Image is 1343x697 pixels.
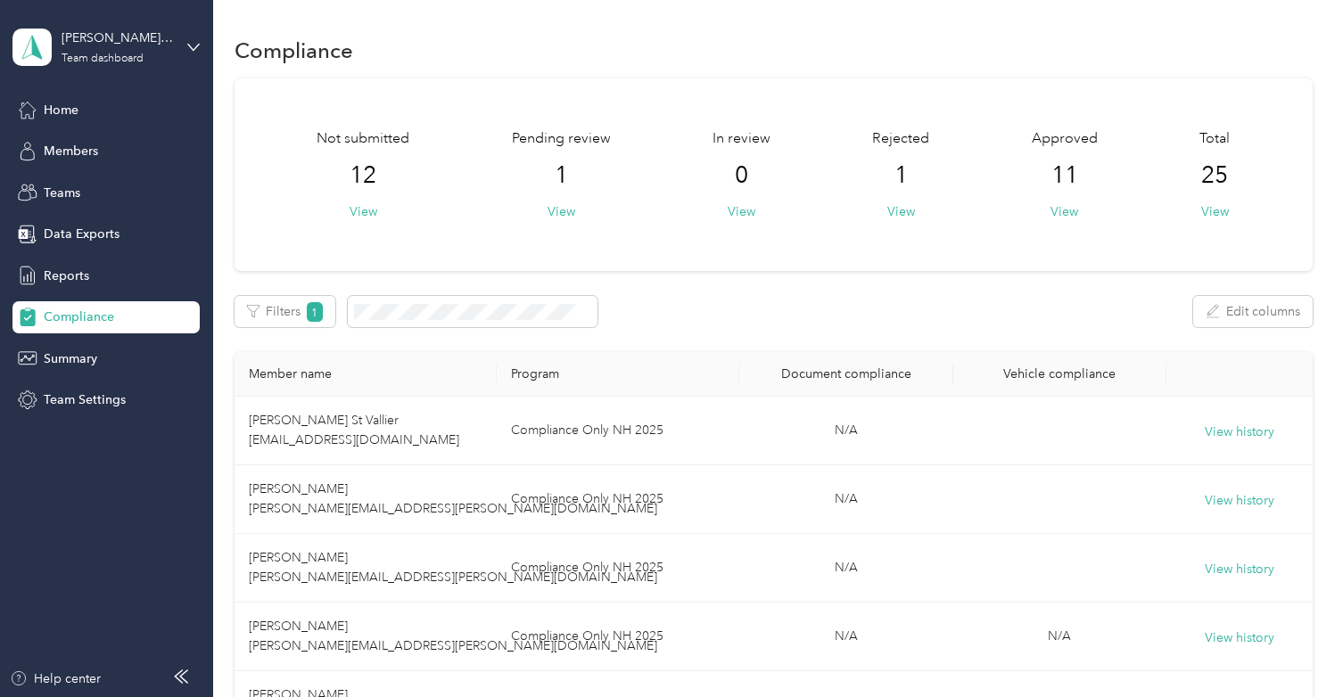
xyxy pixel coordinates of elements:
[1205,628,1274,648] button: View history
[44,390,126,409] span: Team Settings
[1205,422,1274,442] button: View history
[249,619,657,653] span: [PERSON_NAME] [PERSON_NAME][EMAIL_ADDRESS][PERSON_NAME][DOMAIN_NAME]
[307,302,323,322] span: 1
[249,481,657,516] span: [PERSON_NAME] [PERSON_NAME][EMAIL_ADDRESS][PERSON_NAME][DOMAIN_NAME]
[887,202,915,221] button: View
[44,184,80,202] span: Teams
[235,352,497,397] th: Member name
[350,202,377,221] button: View
[1032,128,1098,150] span: Approved
[835,560,858,575] span: N/A
[835,628,858,644] span: N/A
[548,202,575,221] button: View
[835,491,858,506] span: N/A
[968,366,1152,381] div: Vehicle compliance
[728,202,755,221] button: View
[44,225,119,243] span: Data Exports
[497,534,739,603] td: Compliance Only NH 2025
[1051,161,1078,190] span: 11
[235,296,335,327] button: Filters1
[713,128,770,150] span: In review
[10,669,101,688] button: Help center
[235,41,353,60] h1: Compliance
[317,128,409,150] span: Not submitted
[1205,491,1274,511] button: View history
[872,128,929,150] span: Rejected
[1048,628,1071,644] span: N/A
[44,142,98,160] span: Members
[1201,202,1229,221] button: View
[44,349,97,368] span: Summary
[1051,202,1078,221] button: View
[1201,161,1228,190] span: 25
[44,101,78,119] span: Home
[735,161,748,190] span: 0
[1243,597,1343,697] iframe: Everlance-gr Chat Button Frame
[62,29,173,47] div: [PERSON_NAME][EMAIL_ADDRESS][PERSON_NAME][DOMAIN_NAME]
[249,550,657,585] span: [PERSON_NAME] [PERSON_NAME][EMAIL_ADDRESS][PERSON_NAME][DOMAIN_NAME]
[62,53,144,64] div: Team dashboard
[497,352,739,397] th: Program
[44,266,89,285] span: Reports
[754,366,938,381] div: Document compliance
[1193,296,1313,327] button: Edit columns
[249,413,459,447] span: [PERSON_NAME] St Vallier [EMAIL_ADDRESS][DOMAIN_NAME]
[497,603,739,671] td: Compliance Only NH 2025
[555,161,568,190] span: 1
[835,422,858,438] span: N/A
[497,397,739,465] td: Compliance Only NH 2025
[1199,128,1230,150] span: Total
[44,307,114,326] span: Compliance
[350,161,376,190] span: 12
[1205,560,1274,579] button: View history
[894,161,908,190] span: 1
[512,128,611,150] span: Pending review
[497,465,739,534] td: Compliance Only NH 2025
